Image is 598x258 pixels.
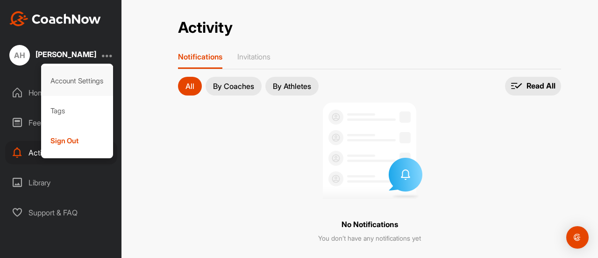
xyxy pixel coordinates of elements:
[41,66,114,96] div: Account Settings
[5,201,117,224] div: Support & FAQ
[185,82,194,90] p: All
[5,141,117,164] div: Activity
[5,171,117,194] div: Library
[237,52,271,61] p: Invitations
[5,81,117,104] div: Home
[5,111,117,134] div: Feed
[206,77,262,96] button: By Coaches
[178,19,233,37] h2: Activity
[178,52,222,61] p: Notifications
[213,82,254,90] p: By Coaches
[527,81,555,91] p: Read All
[318,234,421,243] p: You don’t have any notifications yet
[9,11,101,26] img: CoachNow
[9,45,30,66] div: AH
[566,226,589,249] div: Open Intercom Messenger
[311,91,428,208] img: no invites
[342,219,398,229] p: No Notifications
[41,96,114,126] div: Tags
[273,82,311,90] p: By Athletes
[178,77,202,96] button: All
[36,51,96,58] div: [PERSON_NAME]
[265,77,319,96] button: By Athletes
[41,126,114,156] div: Sign Out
